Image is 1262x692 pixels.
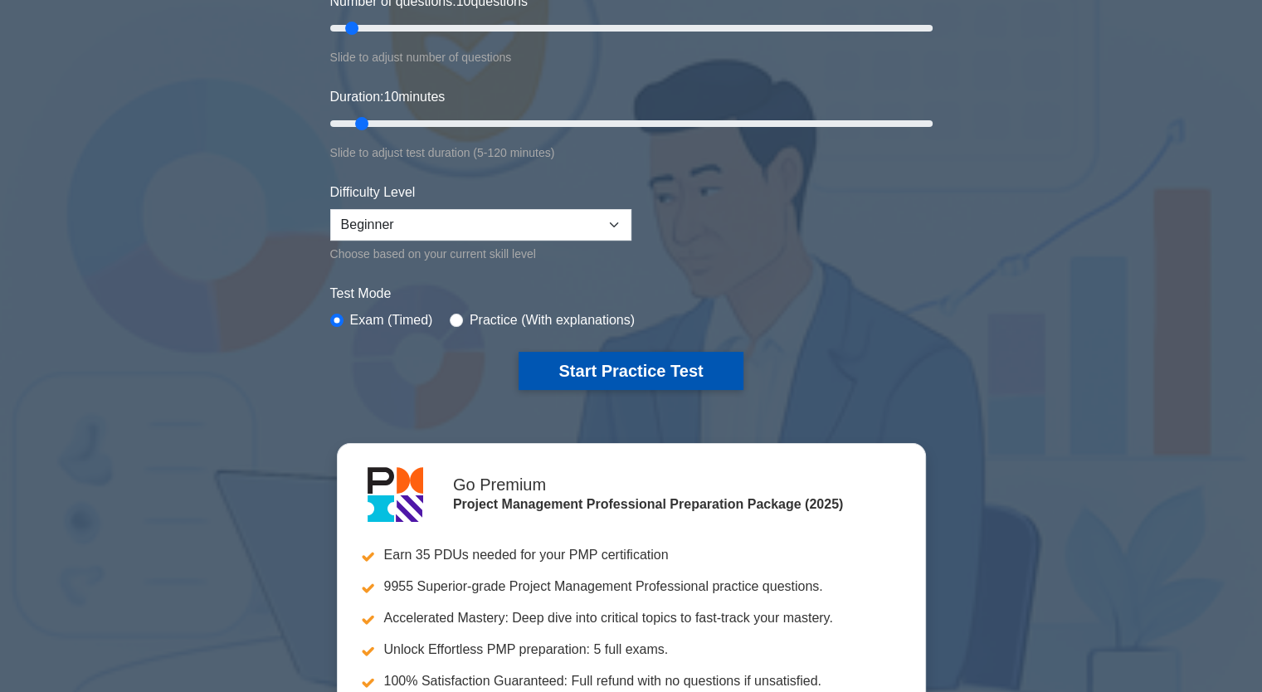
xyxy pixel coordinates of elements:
[330,244,631,264] div: Choose based on your current skill level
[383,90,398,104] span: 10
[330,143,933,163] div: Slide to adjust test duration (5-120 minutes)
[330,284,933,304] label: Test Mode
[350,310,433,330] label: Exam (Timed)
[330,183,416,202] label: Difficulty Level
[330,87,446,107] label: Duration: minutes
[519,352,743,390] button: Start Practice Test
[330,47,933,67] div: Slide to adjust number of questions
[470,310,635,330] label: Practice (With explanations)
